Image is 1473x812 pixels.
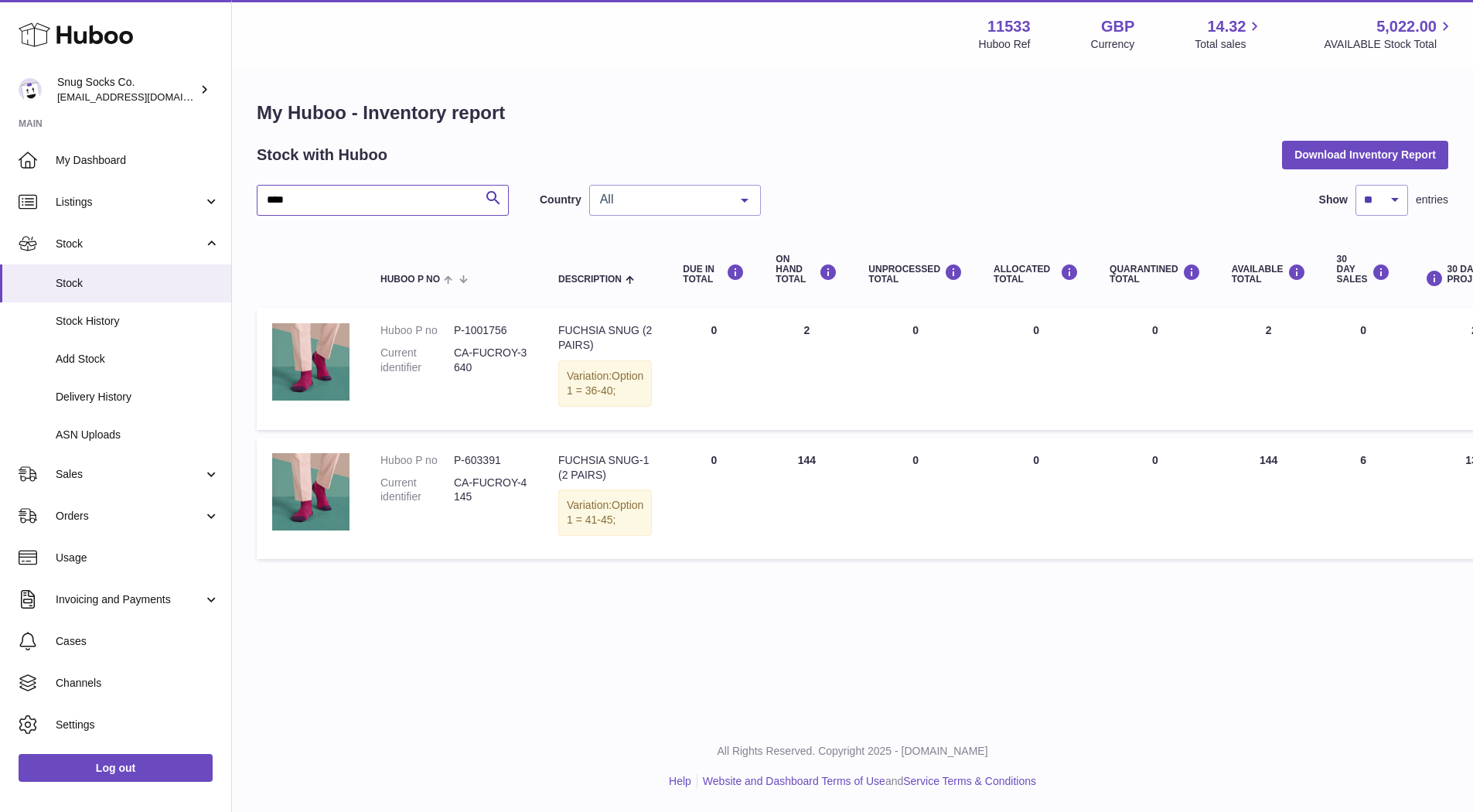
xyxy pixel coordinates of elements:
img: info@snugsocks.co.uk [19,78,42,101]
span: Stock [56,237,203,251]
span: All [596,192,729,207]
span: Sales [56,467,203,482]
dd: CA-FUCROY-3640 [454,346,527,375]
dd: P-1001756 [454,323,527,338]
td: 2 [760,308,853,430]
span: 14.32 [1207,16,1246,37]
span: entries [1416,193,1448,207]
span: Description [558,275,622,285]
td: 0 [667,438,760,560]
div: Currency [1091,37,1135,52]
img: product image [272,453,349,531]
span: Total sales [1195,37,1263,52]
span: Orders [56,509,203,524]
span: Usage [56,551,220,565]
span: ASN Uploads [56,428,220,442]
div: QUARANTINED Total [1110,264,1201,285]
span: [EMAIL_ADDRESS][DOMAIN_NAME] [57,90,227,103]
span: Option 1 = 36-40; [567,370,643,397]
label: Country [540,193,581,207]
div: DUE IN TOTAL [683,264,745,285]
dd: P-603391 [454,453,527,468]
dt: Current identifier [380,346,454,375]
td: 2 [1216,308,1321,430]
span: AVAILABLE Stock Total [1324,37,1454,52]
strong: GBP [1101,16,1134,37]
a: 14.32 Total sales [1195,16,1263,52]
span: 5,022.00 [1376,16,1437,37]
td: 0 [667,308,760,430]
span: Listings [56,195,203,210]
label: Show [1319,193,1348,207]
td: 144 [760,438,853,560]
span: Delivery History [56,390,220,404]
strong: 11533 [987,16,1031,37]
td: 0 [853,438,978,560]
span: Stock [56,276,220,291]
h2: Stock with Huboo [257,145,387,165]
dt: Huboo P no [380,323,454,338]
dt: Huboo P no [380,453,454,468]
a: Help [669,775,691,787]
div: FUCHSIA SNUG (2 PAIRS) [558,323,652,353]
td: 144 [1216,438,1321,560]
div: ALLOCATED Total [994,264,1079,285]
td: 0 [853,308,978,430]
td: 0 [1321,308,1406,430]
span: Channels [56,676,220,691]
div: Variation: [558,490,652,536]
div: AVAILABLE Total [1232,264,1306,285]
span: Cases [56,634,220,649]
span: Huboo P no [380,275,440,285]
li: and [697,774,1036,789]
div: Variation: [558,360,652,407]
h1: My Huboo - Inventory report [257,101,1448,125]
img: product image [272,323,349,401]
span: Stock History [56,314,220,329]
div: ON HAND Total [776,254,837,285]
div: Huboo Ref [979,37,1031,52]
span: 0 [1152,454,1158,466]
div: FUCHSIA SNUG-1 (2 PAIRS) [558,453,652,483]
td: 6 [1321,438,1406,560]
span: My Dashboard [56,153,220,168]
a: Website and Dashboard Terms of Use [703,775,885,787]
a: Service Terms & Conditions [903,775,1036,787]
button: Download Inventory Report [1282,141,1448,169]
div: Snug Socks Co. [57,75,196,104]
td: 0 [978,308,1094,430]
span: Add Stock [56,352,220,367]
span: Settings [56,718,220,732]
a: Log out [19,754,213,782]
div: UNPROCESSED Total [868,264,963,285]
dt: Current identifier [380,476,454,505]
span: 0 [1152,324,1158,336]
td: 0 [978,438,1094,560]
dd: CA-FUCROY-4145 [454,476,527,505]
div: 30 DAY SALES [1337,254,1390,285]
p: All Rights Reserved. Copyright 2025 - [DOMAIN_NAME] [244,744,1461,759]
a: 5,022.00 AVAILABLE Stock Total [1324,16,1454,52]
span: Invoicing and Payments [56,592,203,607]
